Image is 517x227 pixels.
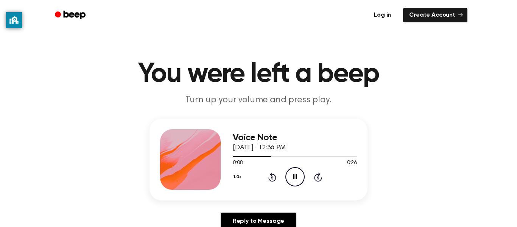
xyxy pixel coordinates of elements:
[65,61,452,88] h1: You were left a beep
[50,8,92,23] a: Beep
[233,133,357,143] h3: Voice Note
[233,159,243,167] span: 0:08
[366,6,399,24] a: Log in
[113,94,404,106] p: Turn up your volume and press play.
[347,159,357,167] span: 0:26
[6,12,22,28] button: privacy banner
[233,144,286,151] span: [DATE] · 12:36 PM
[403,8,467,22] a: Create Account
[233,171,244,183] button: 1.0x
